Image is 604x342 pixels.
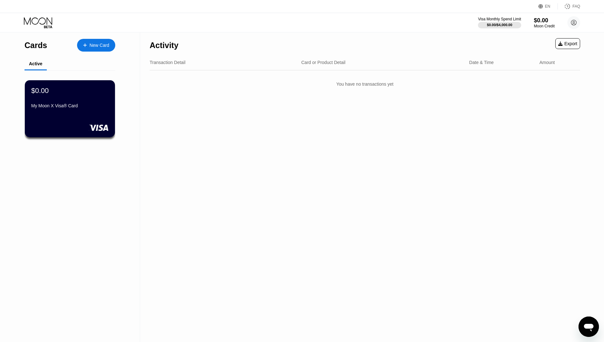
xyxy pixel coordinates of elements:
div: Card or Product Detail [301,60,345,65]
iframe: Button to launch messaging window [579,317,599,337]
div: FAQ [558,3,580,10]
div: Date & Time [469,60,494,65]
div: $0.00Moon Credit [534,17,555,28]
div: Visa Monthly Spend Limit$0.00/$4,000.00 [478,17,521,28]
div: Cards [25,41,47,50]
div: $0.00My Moon X Visa® Card [25,80,115,137]
div: You have no transactions yet [150,75,580,93]
div: Export [555,38,580,49]
div: Activity [150,41,178,50]
div: New Card [89,43,109,48]
div: $0.00 [534,17,555,24]
div: Active [29,61,42,66]
div: Visa Monthly Spend Limit [478,17,521,21]
div: New Card [77,39,115,52]
div: $0.00 [31,87,49,95]
div: Amount [539,60,555,65]
div: My Moon X Visa® Card [31,103,109,108]
div: Transaction Detail [150,60,185,65]
div: $0.00 / $4,000.00 [487,23,512,27]
div: Export [558,41,577,46]
div: EN [545,4,551,9]
div: Moon Credit [534,24,555,28]
div: FAQ [572,4,580,9]
div: EN [538,3,558,10]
